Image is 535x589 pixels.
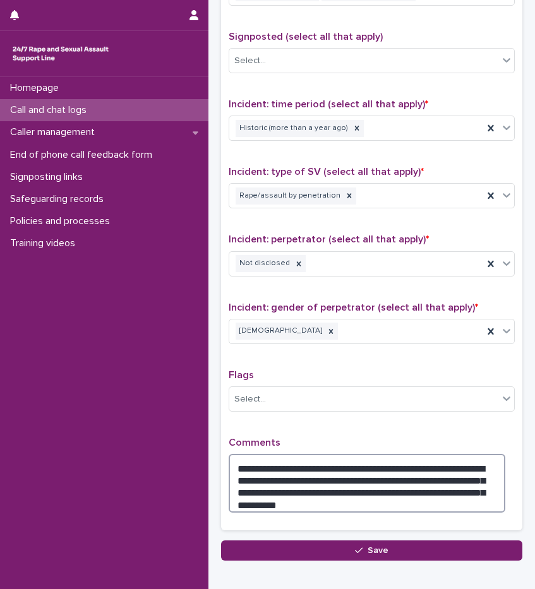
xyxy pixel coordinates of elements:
span: Incident: type of SV (select all that apply) [229,167,424,177]
p: Policies and processes [5,215,120,227]
p: Signposting links [5,171,93,183]
div: Select... [234,393,266,406]
span: Incident: gender of perpetrator (select all that apply) [229,302,478,312]
div: [DEMOGRAPHIC_DATA] [236,323,324,340]
p: Caller management [5,126,105,138]
div: Select... [234,54,266,68]
p: Homepage [5,82,69,94]
p: End of phone call feedback form [5,149,162,161]
p: Safeguarding records [5,193,114,205]
button: Save [221,540,522,561]
span: Save [368,546,388,555]
p: Call and chat logs [5,104,97,116]
div: Not disclosed [236,255,292,272]
p: Training videos [5,237,85,249]
span: Signposted (select all that apply) [229,32,383,42]
span: Flags [229,370,254,380]
span: Incident: perpetrator (select all that apply) [229,234,429,244]
img: rhQMoQhaT3yELyF149Cw [10,41,111,66]
span: Incident: time period (select all that apply) [229,99,428,109]
span: Comments [229,437,280,448]
div: Rape/assault by penetration [236,187,342,205]
div: Historic (more than a year ago) [236,120,350,137]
